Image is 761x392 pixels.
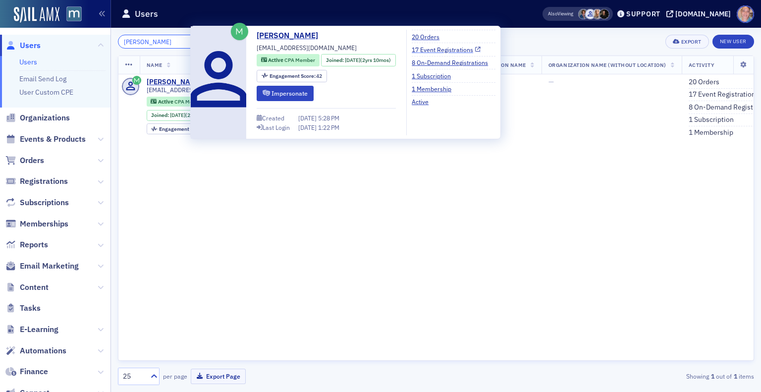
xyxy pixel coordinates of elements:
img: SailAMX [66,6,82,22]
a: Automations [5,345,66,356]
h1: Users [135,8,158,20]
button: Export Page [191,369,246,384]
div: [DOMAIN_NAME] [675,9,731,18]
a: Users [5,40,41,51]
a: Active CPA Member [151,98,205,105]
a: 1 Subscription [689,115,734,124]
span: E-Learning [20,324,58,335]
span: Activity [689,61,714,68]
span: Organization Name (Without Location) [548,61,666,68]
span: CPA Member [284,56,315,63]
a: Email Send Log [19,74,66,83]
span: [DATE] [170,112,185,118]
div: Showing out of items [549,372,754,381]
a: [PERSON_NAME] [147,78,202,87]
span: Active [158,98,174,105]
span: Tasks [20,303,41,314]
div: Engagement Score: 42 [147,123,217,134]
a: 17 Event Registrations [689,90,759,99]
span: Registrations [20,176,68,187]
span: Reports [20,239,48,250]
a: Users [19,57,37,66]
button: Impersonate [257,86,314,101]
a: 17 Event Registrations [412,45,481,54]
a: 1 Membership [689,128,733,137]
span: [DATE] [298,114,318,122]
div: 25 [123,371,145,382]
a: User Custom CPE [19,88,73,97]
span: Finance [20,366,48,377]
a: 1 Subscription [412,71,458,80]
div: 42 [270,73,323,79]
a: 20 Orders [689,78,719,87]
span: Engagement Score : [159,125,206,132]
span: Active [268,56,284,63]
span: Organizations [20,112,70,123]
div: Engagement Score: 42 [257,70,327,82]
div: Created [262,115,284,121]
a: View Homepage [59,6,82,23]
span: Engagement Score : [270,72,317,79]
div: (2yrs 10mos) [345,56,391,64]
a: Organizations [5,112,70,123]
span: Automations [20,345,66,356]
a: E-Learning [5,324,58,335]
span: [DATE] [345,56,360,63]
a: Orders [5,155,44,166]
a: Registrations [5,176,68,187]
div: Export [681,39,702,45]
strong: 1 [709,372,716,381]
a: Memberships [5,219,68,229]
span: Subscriptions [20,197,69,208]
span: Memberships [20,219,68,229]
div: Active: Active: CPA Member [147,97,210,107]
a: 8 On-Demand Registrations [412,58,495,67]
span: — [548,77,554,86]
img: SailAMX [14,7,59,23]
span: Emily Trott [592,9,602,19]
a: Email Marketing [5,261,79,272]
div: Support [626,9,660,18]
span: Email Marketing [20,261,79,272]
span: [EMAIL_ADDRESS][DOMAIN_NAME] [257,43,357,52]
a: Reports [5,239,48,250]
a: Active CPA Member [261,56,315,64]
a: New User [712,35,754,49]
div: Also [548,10,557,17]
span: Lauren McDonough [599,9,609,19]
span: Chris Dougherty [578,9,589,19]
span: Joined : [326,56,345,64]
span: Content [20,282,49,293]
a: Tasks [5,303,41,314]
span: [DATE] [298,123,318,131]
span: Joined : [151,112,170,118]
div: (2yrs 10mos) [170,112,216,118]
span: Events & Products [20,134,86,145]
span: Profile [737,5,754,23]
a: Active [412,97,436,106]
span: Justin Chase [585,9,596,19]
a: Finance [5,366,48,377]
span: [EMAIL_ADDRESS][DOMAIN_NAME] [147,86,247,94]
a: Content [5,282,49,293]
a: [PERSON_NAME] [257,30,326,42]
span: 1:22 PM [318,123,339,131]
a: 1 Membership [412,84,459,93]
span: Users [20,40,41,51]
strong: 1 [732,372,739,381]
span: Viewing [548,10,573,17]
span: Orders [20,155,44,166]
button: Export [665,35,708,49]
div: Joined: 2022-10-26 00:00:00 [147,110,221,121]
div: Active: Active: CPA Member [257,54,320,66]
span: 5:28 PM [318,114,339,122]
div: 42 [159,126,212,132]
span: CPA Member [174,98,205,105]
a: 20 Orders [412,32,447,41]
a: Subscriptions [5,197,69,208]
button: [DOMAIN_NAME] [666,10,734,17]
a: Events & Products [5,134,86,145]
span: Name [147,61,163,68]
